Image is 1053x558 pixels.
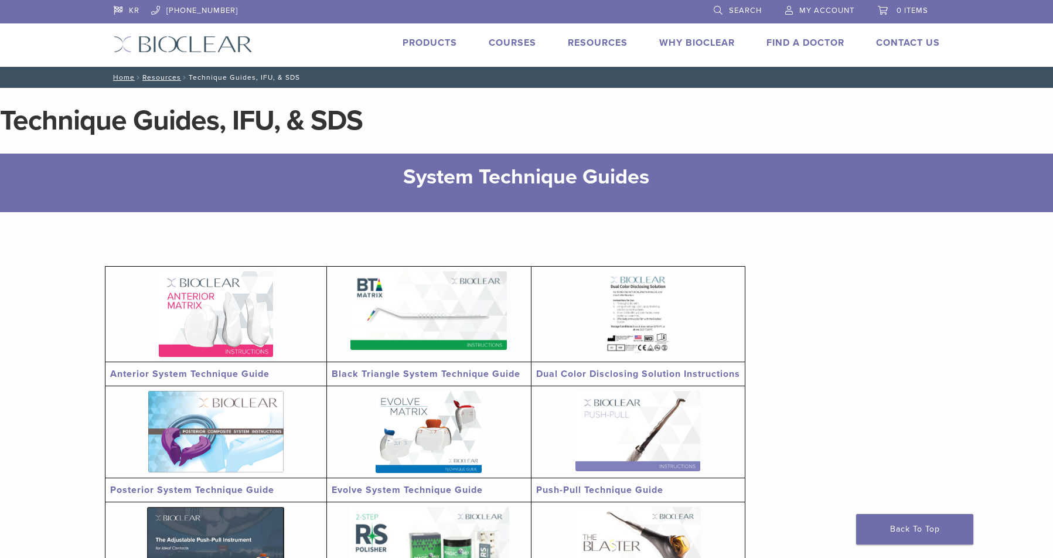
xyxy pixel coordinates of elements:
a: Find A Doctor [766,37,844,49]
a: Contact Us [876,37,940,49]
a: Back To Top [856,514,973,545]
a: Posterior System Technique Guide [110,484,274,496]
a: Black Triangle System Technique Guide [332,368,520,380]
a: Anterior System Technique Guide [110,368,270,380]
nav: Technique Guides, IFU, & SDS [105,67,949,88]
h2: System Technique Guides [185,163,869,191]
a: Resources [142,73,181,81]
a: Push-Pull Technique Guide [536,484,663,496]
a: Resources [568,37,628,49]
a: Evolve System Technique Guide [332,484,483,496]
span: 0 items [897,6,928,15]
span: / [181,74,189,80]
img: Bioclear [114,36,253,53]
span: Search [729,6,762,15]
span: My Account [799,6,854,15]
a: Home [110,73,135,81]
a: Products [403,37,457,49]
a: Why Bioclear [659,37,735,49]
a: Courses [489,37,536,49]
span: / [135,74,142,80]
a: Dual Color Disclosing Solution Instructions [536,368,740,380]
